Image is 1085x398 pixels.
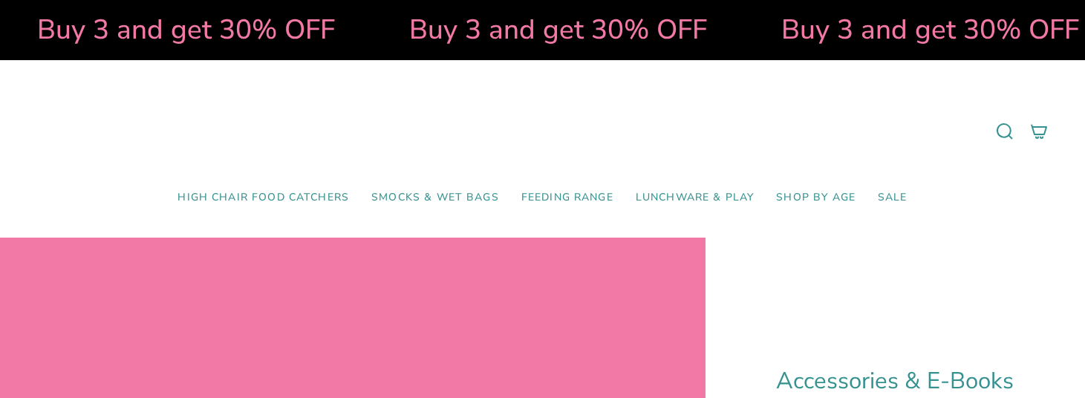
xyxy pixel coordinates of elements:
[405,11,703,48] strong: Buy 3 and get 30% OFF
[414,82,671,180] a: Mumma’s Little Helpers
[360,180,510,215] a: Smocks & Wet Bags
[777,11,1075,48] strong: Buy 3 and get 30% OFF
[776,192,856,204] span: Shop by Age
[521,192,613,204] span: Feeding Range
[371,192,499,204] span: Smocks & Wet Bags
[510,180,625,215] a: Feeding Range
[166,180,360,215] a: High Chair Food Catchers
[776,368,1014,395] h1: Accessories & E-Books
[33,11,330,48] strong: Buy 3 and get 30% OFF
[636,192,754,204] span: Lunchware & Play
[177,192,349,204] span: High Chair Food Catchers
[878,192,908,204] span: SALE
[625,180,765,215] a: Lunchware & Play
[765,180,867,215] a: Shop by Age
[867,180,919,215] a: SALE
